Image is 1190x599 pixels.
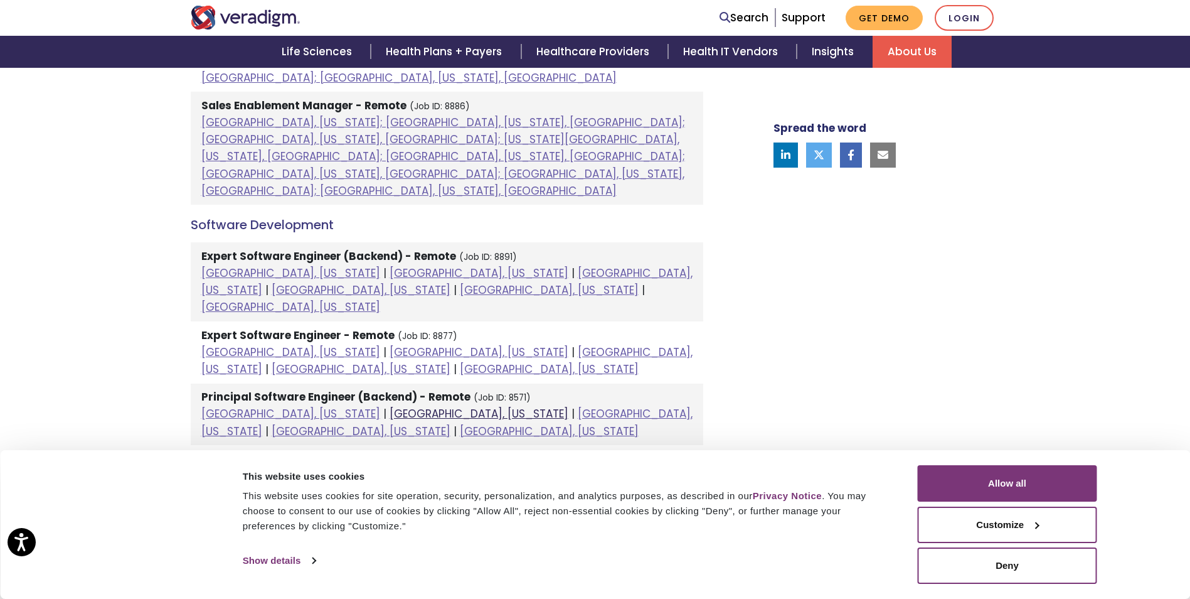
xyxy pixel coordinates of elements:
[383,345,386,360] span: |
[201,406,380,421] a: [GEOGRAPHIC_DATA], [US_STATE]
[201,345,380,360] a: [GEOGRAPHIC_DATA], [US_STATE]
[935,5,994,31] a: Login
[460,362,639,377] a: [GEOGRAPHIC_DATA], [US_STATE]
[390,345,568,360] a: [GEOGRAPHIC_DATA], [US_STATE]
[243,551,316,570] a: Show details
[918,548,1097,584] button: Deny
[918,465,1097,502] button: Allow all
[460,424,639,439] a: [GEOGRAPHIC_DATA], [US_STATE]
[782,10,826,25] a: Support
[918,507,1097,543] button: Customize
[846,6,923,30] a: Get Demo
[191,217,703,232] h4: Software Development
[201,98,406,113] strong: Sales Enablement Manager - Remote
[797,36,873,68] a: Insights
[265,283,268,298] span: |
[201,389,470,404] strong: Principal Software Engineer (Backend) - Remote
[371,36,521,68] a: Health Plans + Payers
[642,283,645,298] span: |
[773,121,866,136] strong: Spread the word
[201,266,380,281] a: [GEOGRAPHIC_DATA], [US_STATE]
[201,249,456,264] strong: Expert Software Engineer (Backend) - Remote
[390,406,568,421] a: [GEOGRAPHIC_DATA], [US_STATE]
[873,36,952,68] a: About Us
[201,19,684,85] a: [GEOGRAPHIC_DATA], [US_STATE]; [US_STATE][GEOGRAPHIC_DATA], [US_STATE], [GEOGRAPHIC_DATA]; [GEOGR...
[454,362,457,377] span: |
[474,392,531,404] small: (Job ID: 8571)
[459,251,517,263] small: (Job ID: 8891)
[201,328,395,343] strong: Expert Software Engineer - Remote
[571,266,575,281] span: |
[243,469,890,484] div: This website uses cookies
[201,115,685,198] a: [GEOGRAPHIC_DATA], [US_STATE]; [GEOGRAPHIC_DATA], [US_STATE], [GEOGRAPHIC_DATA]; [GEOGRAPHIC_DATA...
[383,266,386,281] span: |
[390,266,568,281] a: [GEOGRAPHIC_DATA], [US_STATE]
[571,345,575,360] span: |
[454,283,457,298] span: |
[272,362,450,377] a: [GEOGRAPHIC_DATA], [US_STATE]
[267,36,371,68] a: Life Sciences
[272,283,450,298] a: [GEOGRAPHIC_DATA], [US_STATE]
[521,36,668,68] a: Healthcare Providers
[410,100,470,112] small: (Job ID: 8886)
[272,424,450,439] a: [GEOGRAPHIC_DATA], [US_STATE]
[265,424,268,439] span: |
[265,362,268,377] span: |
[383,406,386,421] span: |
[398,330,457,342] small: (Job ID: 8877)
[201,299,380,315] a: [GEOGRAPHIC_DATA], [US_STATE]
[668,36,797,68] a: Health IT Vendors
[454,424,457,439] span: |
[720,9,768,26] a: Search
[201,406,693,438] a: [GEOGRAPHIC_DATA], [US_STATE]
[191,6,300,30] img: Veradigm logo
[460,283,639,298] a: [GEOGRAPHIC_DATA], [US_STATE]
[571,406,575,421] span: |
[243,488,890,534] div: This website uses cookies for site operation, security, personalization, and analytics purposes, ...
[753,490,822,501] a: Privacy Notice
